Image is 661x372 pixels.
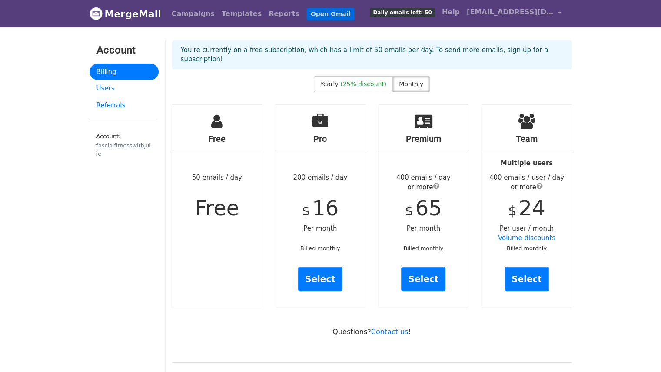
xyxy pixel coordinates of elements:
[379,105,469,307] div: Per month
[172,327,572,336] p: Questions? !
[320,80,339,87] span: Yearly
[405,203,413,218] span: $
[501,159,553,167] strong: Multiple users
[168,5,218,23] a: Campaigns
[379,134,469,144] h4: Premium
[218,5,265,23] a: Templates
[340,80,386,87] span: (25% discount)
[265,5,303,23] a: Reports
[467,7,554,17] span: [EMAIL_ADDRESS][DOMAIN_NAME]
[90,97,159,114] a: Referrals
[275,134,365,144] h4: Pro
[90,7,103,20] img: MergeMail logo
[366,3,438,21] a: Daily emails left: 50
[371,328,409,336] a: Contact us
[90,5,161,23] a: MergeMail
[312,196,339,220] span: 16
[96,133,152,158] small: Account:
[96,141,152,158] div: fascialfitnesswithjulie
[172,105,262,308] div: 50 emails / day
[370,8,435,17] span: Daily emails left: 50
[306,8,355,20] a: Open Gmail
[618,330,661,372] iframe: Chat Widget
[172,134,262,144] h4: Free
[403,245,443,251] small: Billed monthly
[302,203,310,218] span: $
[463,3,565,24] a: [EMAIL_ADDRESS][DOMAIN_NAME]
[90,64,159,80] a: Billing
[518,196,545,220] span: 24
[90,80,159,97] a: Users
[508,203,516,218] span: $
[401,267,445,291] a: Select
[482,134,572,144] h4: Team
[275,105,365,307] div: 200 emails / day Per month
[507,245,547,251] small: Billed monthly
[181,46,563,64] p: You're currently on a free subscription, which has a limit of 50 emails per day. To send more ema...
[379,173,469,192] div: 400 emails / day or more
[298,267,342,291] a: Select
[498,234,555,242] a: Volume discounts
[482,173,572,192] div: 400 emails / user / day or more
[438,3,463,21] a: Help
[505,267,549,291] a: Select
[96,44,152,57] h3: Account
[482,105,572,307] div: Per user / month
[195,196,239,220] span: Free
[399,80,423,87] span: Monthly
[415,196,442,220] span: 65
[300,245,340,251] small: Billed monthly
